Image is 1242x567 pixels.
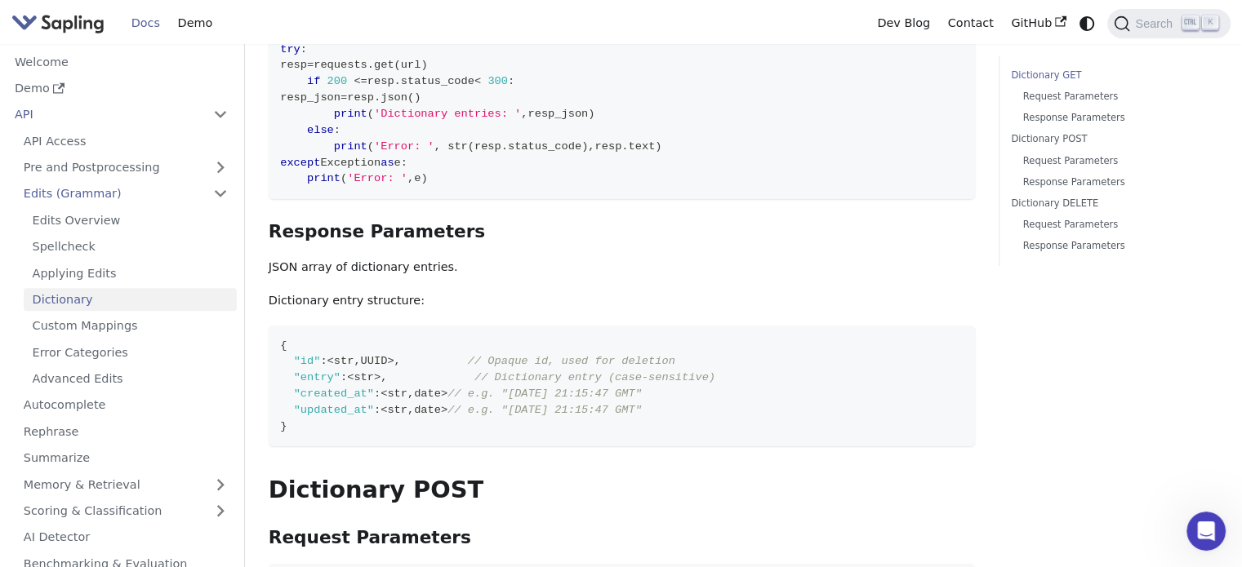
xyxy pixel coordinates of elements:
span: : [341,371,347,383]
span: , [407,388,414,400]
a: GitHub [1002,11,1075,36]
a: Edits Overview [24,208,237,232]
a: Dictionary GET [1011,68,1213,83]
a: Response Parameters [1023,110,1207,126]
span: if [307,75,320,87]
a: AI Detector [15,525,237,549]
span: e [394,157,401,169]
a: Advanced Edits [24,367,237,391]
span: , [381,371,387,383]
span: : [300,43,307,55]
span: resp [474,140,501,153]
a: Dictionary [24,288,237,312]
h3: Request Parameters [269,527,975,549]
a: Pre and Postprocessing [15,156,237,179]
h2: Dictionary POST [269,476,975,505]
span: Exception [320,157,381,169]
a: Dictionary POST [1011,131,1213,147]
a: Docs [122,11,169,36]
a: Request Parameters [1023,153,1207,169]
span: ( [367,108,374,120]
span: resp [280,59,307,71]
a: Dictionary DELETE [1011,196,1213,211]
a: Response Parameters [1023,175,1207,190]
span: <str> [347,371,381,383]
span: : [374,388,381,400]
a: API Access [15,129,237,153]
span: : [508,75,514,87]
a: Error Categories [24,340,237,364]
span: ) [581,140,588,153]
span: : [334,124,341,136]
span: 'Error: ' [347,172,407,184]
span: UUID> [361,355,394,367]
span: . [621,140,628,153]
span: <str [327,355,354,367]
a: Dev Blog [868,11,938,36]
span: "id" [294,355,321,367]
a: Rephrase [15,419,237,443]
span: "entry" [294,371,341,383]
button: Search (Ctrl+K) [1107,9,1230,38]
span: ( [468,140,474,153]
a: Demo [169,11,221,36]
span: get [374,59,394,71]
iframe: Intercom live chat [1186,512,1226,551]
span: <str [381,404,407,416]
a: Custom Mappings [24,314,237,338]
span: url [401,59,421,71]
span: . [367,59,374,71]
h3: Response Parameters [269,221,975,243]
a: Summarize [15,446,237,470]
span: , [588,140,594,153]
span: // Dictionary entry (case-sensitive) [474,371,715,383]
a: Request Parameters [1023,217,1207,233]
span: except [280,157,320,169]
span: , [407,404,414,416]
a: API [6,103,204,126]
span: ) [421,172,427,184]
span: . [374,91,381,104]
span: // Opaque id, used for deletion [468,355,675,367]
a: Memory & Retrieval [15,472,237,496]
span: 300 [487,75,508,87]
span: status_code [508,140,581,153]
span: try [280,43,300,55]
span: e [414,172,421,184]
span: , [407,172,414,184]
span: = [341,91,347,104]
span: status_code [401,75,474,87]
span: < [474,75,481,87]
span: // e.g. "[DATE] 21:15:47 GMT" [447,388,642,400]
p: JSON array of dictionary entries. [269,258,975,277]
span: . [501,140,508,153]
span: , [394,355,401,367]
span: { [280,339,287,352]
span: ( [394,59,401,71]
span: str [447,140,468,153]
span: resp_json [528,108,588,120]
span: <str [381,388,407,400]
span: print [334,140,367,153]
a: Autocomplete [15,393,237,417]
a: Applying Edits [24,261,237,285]
span: // e.g. "[DATE] 21:15:47 GMT" [447,404,642,416]
span: ) [414,91,421,104]
span: } [280,420,287,432]
span: resp [367,75,394,87]
span: , [354,355,360,367]
span: "updated_at" [294,404,374,416]
a: Scoring & Classification [15,499,237,523]
span: , [434,140,441,153]
span: = [307,59,314,71]
button: Switch between dark and light mode (currently system mode) [1075,11,1099,35]
span: : [320,355,327,367]
span: , [521,108,528,120]
a: Demo [6,77,237,100]
p: Dictionary entry structure: [269,291,975,311]
kbd: K [1202,16,1218,30]
span: 'Error: ' [374,140,434,153]
span: 'Dictionary entries: ' [374,108,521,120]
a: Request Parameters [1023,89,1207,104]
span: . [394,75,401,87]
